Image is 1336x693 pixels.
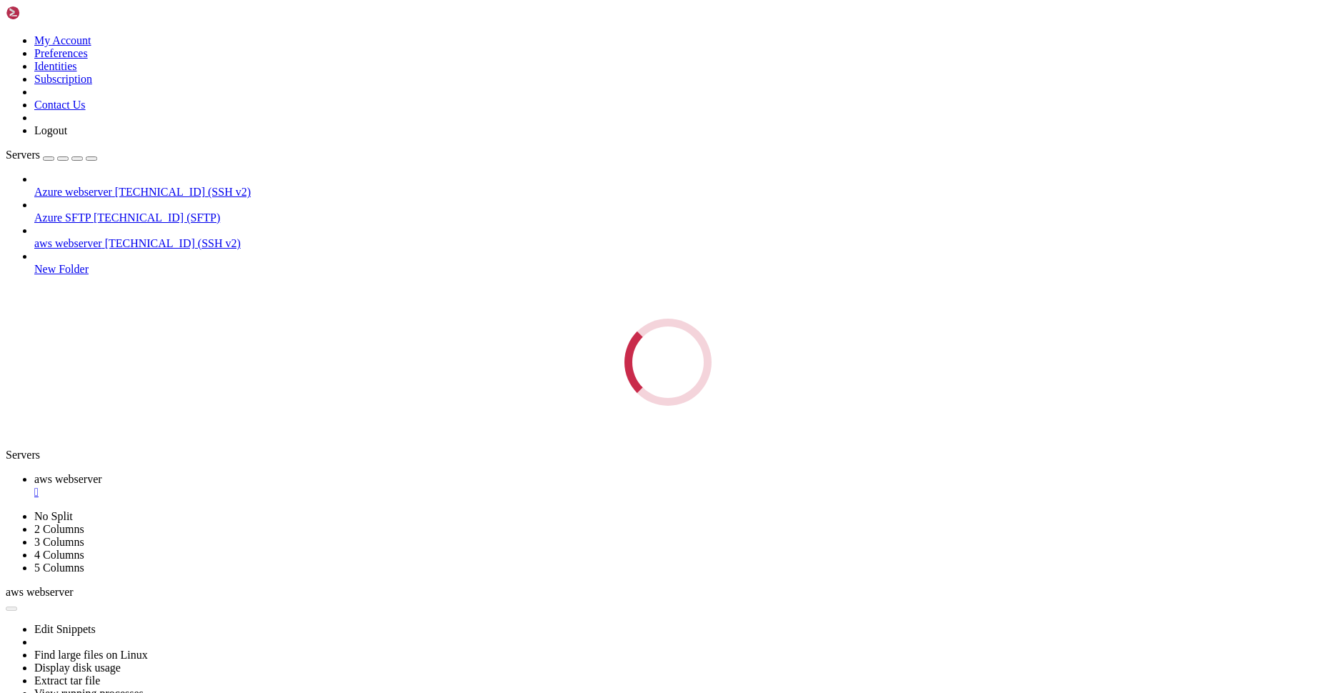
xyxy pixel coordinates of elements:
span: New Folder [34,263,89,275]
span: aws webserver [34,473,102,485]
span: aws webserver [34,237,102,249]
a: 2 Columns [34,523,84,535]
a:  [34,486,1330,499]
a: No Split [34,510,73,522]
span: Azure SFTP [34,211,91,224]
a: 4 Columns [34,549,84,561]
a: 5 Columns [34,562,84,574]
a: My Account [34,34,91,46]
a: Extract tar file [34,674,100,687]
li: Azure SFTP [TECHNICAL_ID] (SFTP) [34,199,1330,224]
a: Logout [34,124,67,136]
span: Servers [6,149,40,161]
a: New Folder [34,263,1330,276]
span: [TECHNICAL_ID] (SSH v2) [115,186,251,198]
a: Identities [34,60,77,72]
li: Azure webserver [TECHNICAL_ID] (SSH v2) [34,173,1330,199]
a: Edit Snippets [34,623,96,635]
span: Azure webserver [34,186,112,198]
img: Shellngn [6,6,88,20]
a: Azure webserver [TECHNICAL_ID] (SSH v2) [34,186,1330,199]
li: New Folder [34,250,1330,276]
a: Servers [6,149,97,161]
x-row: Connecting [TECHNICAL_ID]... [6,6,1149,18]
span: aws webserver [6,586,74,598]
a: Display disk usage [34,662,121,674]
li: aws webserver [TECHNICAL_ID] (SSH v2) [34,224,1330,250]
a: Contact Us [34,99,86,111]
a: 3 Columns [34,536,84,548]
span: [TECHNICAL_ID] (SFTP) [94,211,220,224]
div: Loading... [620,314,715,409]
div: Servers [6,449,1330,462]
a: Preferences [34,47,88,59]
a: aws webserver [TECHNICAL_ID] (SSH v2) [34,237,1330,250]
a: Find large files on Linux [34,649,148,661]
a: Azure SFTP [TECHNICAL_ID] (SFTP) [34,211,1330,224]
a: Subscription [34,73,92,85]
span: [TECHNICAL_ID] (SSH v2) [105,237,241,249]
a: aws webserver [34,473,1330,499]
